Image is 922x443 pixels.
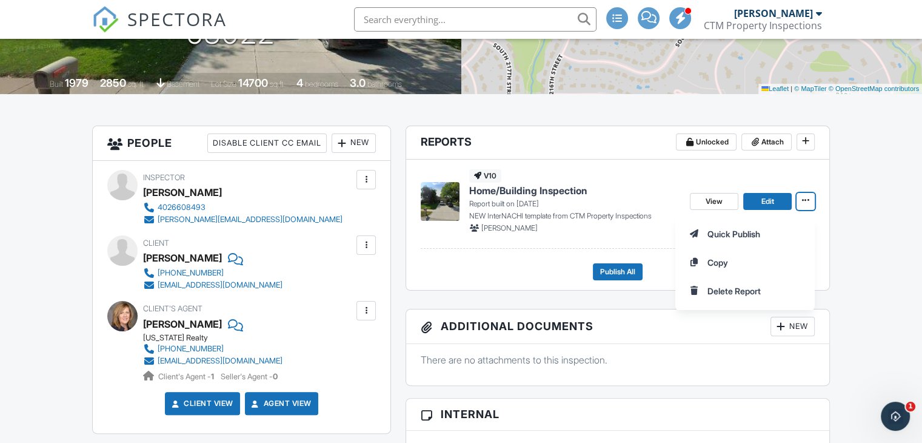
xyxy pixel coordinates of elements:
span: Client's Agent [143,304,202,313]
div: 2850 [100,76,126,89]
span: Client's Agent - [158,372,216,381]
a: Leaflet [761,85,789,92]
div: 4026608493 [158,203,205,212]
p: There are no attachments to this inspection. [421,353,815,367]
a: Client View [169,397,233,410]
div: [PERSON_NAME] [734,7,813,19]
div: [EMAIL_ADDRESS][DOMAIN_NAME] [158,280,282,290]
div: 14700 [238,76,268,89]
div: [PERSON_NAME] [143,183,222,201]
a: [EMAIL_ADDRESS][DOMAIN_NAME] [143,355,282,367]
div: [US_STATE] Realty [143,333,292,343]
a: [PERSON_NAME] [143,315,222,333]
div: New [770,317,815,336]
div: CTM Property Inspections [704,19,822,32]
input: Search everything... [354,7,596,32]
div: 3.0 [350,76,366,89]
span: Seller's Agent - [221,372,278,381]
strong: 0 [273,372,278,381]
span: Lot Size [211,79,236,89]
a: Agent View [249,397,312,410]
a: © OpenStreetMap contributors [829,85,919,92]
span: SPECTORA [127,6,227,32]
a: [PHONE_NUMBER] [143,267,282,279]
a: SPECTORA [92,16,227,42]
span: sq. ft. [128,79,145,89]
h3: Internal [406,399,829,430]
span: 1 [906,402,915,411]
h3: Additional Documents [406,309,829,344]
h3: People [93,126,390,161]
span: Client [143,238,169,248]
div: [PHONE_NUMBER] [158,344,224,354]
span: bedrooms [305,79,338,89]
span: Inspector [143,173,185,182]
a: © MapTiler [794,85,827,92]
a: [EMAIL_ADDRESS][DOMAIN_NAME] [143,279,282,291]
div: New [332,134,376,153]
iframe: Intercom live chat [881,402,910,431]
span: | [790,85,792,92]
img: The Best Home Inspection Software - Spectora [92,6,119,33]
span: bathrooms [367,79,402,89]
div: 4 [296,76,303,89]
div: [PERSON_NAME] [143,249,222,267]
div: [PHONE_NUMBER] [158,268,224,278]
div: [EMAIL_ADDRESS][DOMAIN_NAME] [158,356,282,366]
div: [PERSON_NAME][EMAIL_ADDRESS][DOMAIN_NAME] [158,215,342,225]
div: Disable Client CC Email [207,134,327,153]
span: sq.ft. [270,79,285,89]
a: [PHONE_NUMBER] [143,343,282,355]
a: [PERSON_NAME][EMAIL_ADDRESS][DOMAIN_NAME] [143,214,342,226]
span: Built [50,79,63,89]
strong: 1 [211,372,214,381]
span: basement [167,79,199,89]
div: 1979 [65,76,89,89]
a: 4026608493 [143,201,342,214]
